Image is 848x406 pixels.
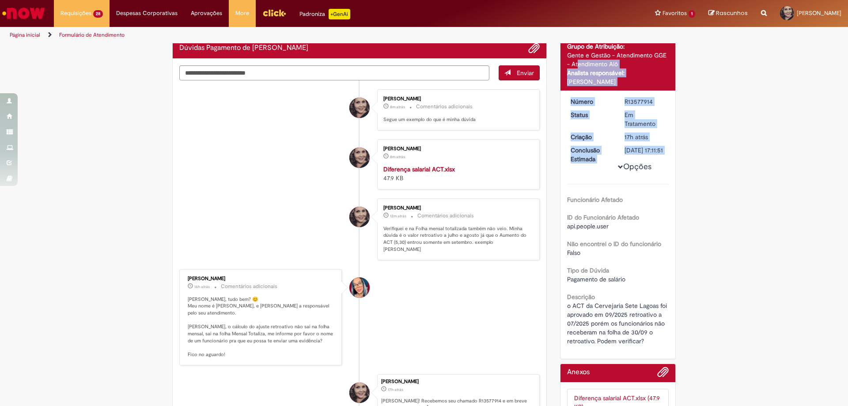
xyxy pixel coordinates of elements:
[116,9,178,18] span: Despesas Corporativas
[383,165,455,173] a: Diferença salarial ACT.xlsx
[179,65,489,80] textarea: Digite sua mensagem aqui...
[417,212,474,220] small: Comentários adicionais
[564,146,618,163] dt: Conclusão Estimada
[567,240,661,248] b: Não encontrei o ID do funcionário
[662,9,687,18] span: Favoritos
[517,69,534,77] span: Enviar
[10,31,40,38] a: Página inicial
[567,275,625,283] span: Pagamento de salário
[179,44,308,52] h2: Dúvidas Pagamento de Salário Histórico de tíquete
[349,277,370,298] div: Maira Priscila Da Silva Arnaldo
[390,104,405,110] span: 8m atrás
[383,225,530,253] p: Verifiquei e na Folha mensal totalizada também não veio. Minha dúvida é o valor retroativo a julh...
[625,110,666,128] div: Em Tratamento
[564,133,618,141] dt: Criação
[390,154,405,159] time: 30/09/2025 08:49:28
[564,110,618,119] dt: Status
[221,283,277,290] small: Comentários adicionais
[390,213,406,219] span: 12m atrás
[7,27,559,43] ul: Trilhas de página
[657,366,669,382] button: Adicionar anexos
[349,383,370,403] div: Renata Luciane De Souza Faria Conrado
[194,284,210,289] time: 29/09/2025 16:38:44
[689,10,695,18] span: 1
[383,165,530,182] div: 47.9 KB
[567,196,623,204] b: Funcionário Afetado
[388,387,403,392] span: 17h atrás
[349,98,370,118] div: Renata Luciane De Souza Faria Conrado
[625,146,666,155] div: [DATE] 17:11:51
[499,65,540,80] button: Enviar
[625,133,648,141] span: 17h atrás
[388,387,403,392] time: 29/09/2025 15:50:31
[416,103,473,110] small: Comentários adicionais
[567,293,595,301] b: Descrição
[383,205,530,211] div: [PERSON_NAME]
[188,296,335,358] p: [PERSON_NAME], tudo bem? 😊 Meu nome é [PERSON_NAME], e [PERSON_NAME] a responsável pelo seu atend...
[191,9,222,18] span: Aprovações
[567,368,590,376] h2: Anexos
[194,284,210,289] span: 16h atrás
[567,68,669,77] div: Analista responsável:
[1,4,46,22] img: ServiceNow
[797,9,841,17] span: [PERSON_NAME]
[564,97,618,106] dt: Número
[188,276,335,281] div: [PERSON_NAME]
[390,104,405,110] time: 30/09/2025 08:49:45
[567,302,669,345] span: o ACT da Cervejaria Sete Lagoas foi aprovado em 09/2025 retroativo a 07/2025 porém os funcionário...
[708,9,748,18] a: Rascunhos
[329,9,350,19] p: +GenAi
[567,222,609,230] span: api.people.user
[299,9,350,19] div: Padroniza
[625,133,666,141] div: 29/09/2025 15:50:31
[349,148,370,168] div: Renata Luciane De Souza Faria Conrado
[528,42,540,54] button: Adicionar anexos
[383,116,530,123] p: Segue um exemplo do que é minha dúvida
[381,379,535,384] div: [PERSON_NAME]
[61,9,91,18] span: Requisições
[567,213,639,221] b: ID do Funcionário Afetado
[383,96,530,102] div: [PERSON_NAME]
[625,97,666,106] div: R13577914
[567,266,609,274] b: Tipo de Dúvida
[390,154,405,159] span: 8m atrás
[235,9,249,18] span: More
[383,146,530,152] div: [PERSON_NAME]
[567,77,669,86] div: [PERSON_NAME]
[567,42,669,51] div: Grupo de Atribuição:
[93,10,103,18] span: 28
[349,207,370,227] div: Renata Luciane De Souza Faria Conrado
[716,9,748,17] span: Rascunhos
[625,133,648,141] time: 29/09/2025 15:50:31
[59,31,125,38] a: Formulário de Atendimento
[567,51,669,68] div: Gente e Gestão - Atendimento GGE - Atendimento Alô
[567,249,580,257] span: Falso
[262,6,286,19] img: click_logo_yellow_360x200.png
